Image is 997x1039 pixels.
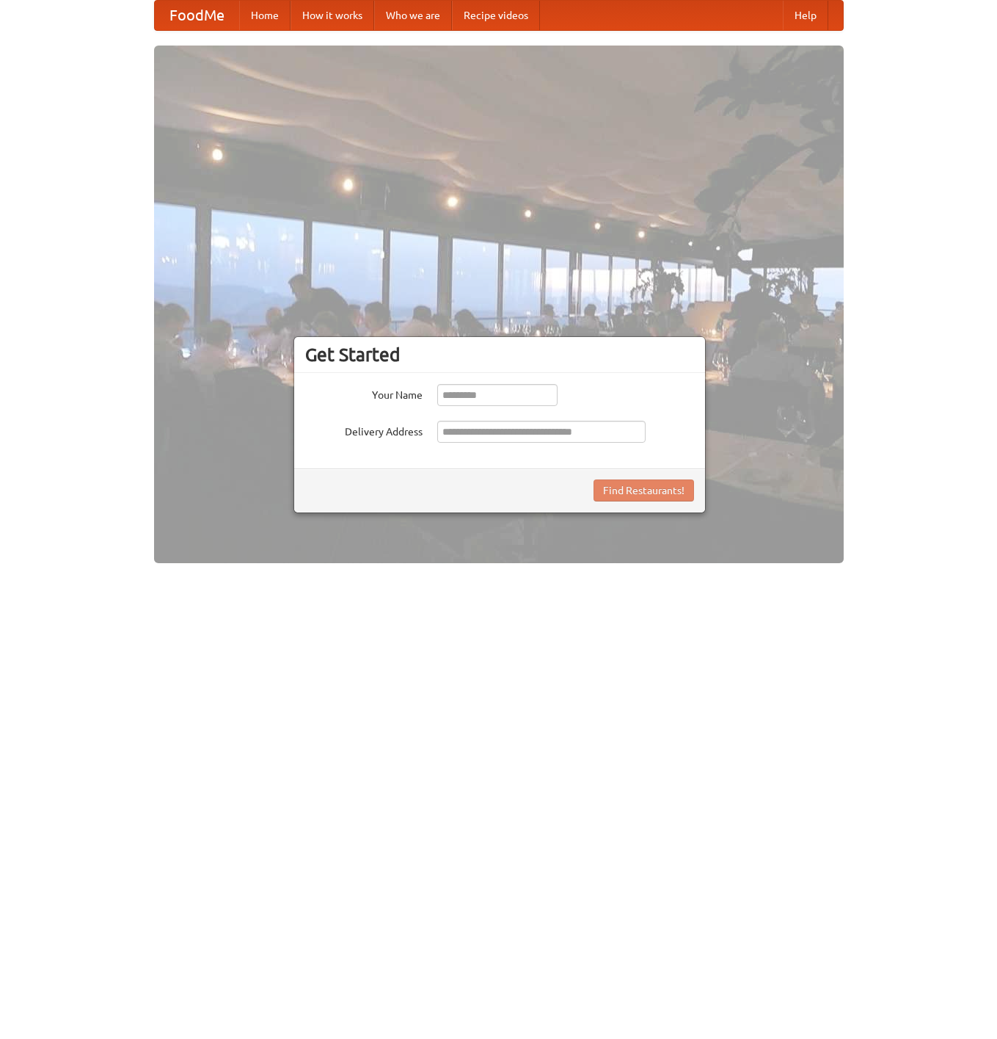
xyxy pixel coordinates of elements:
[452,1,540,30] a: Recipe videos
[374,1,452,30] a: Who we are
[594,479,694,502] button: Find Restaurants!
[239,1,291,30] a: Home
[783,1,828,30] a: Help
[305,421,423,439] label: Delivery Address
[305,344,694,366] h3: Get Started
[291,1,374,30] a: How it works
[155,1,239,30] a: FoodMe
[305,384,423,402] label: Your Name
